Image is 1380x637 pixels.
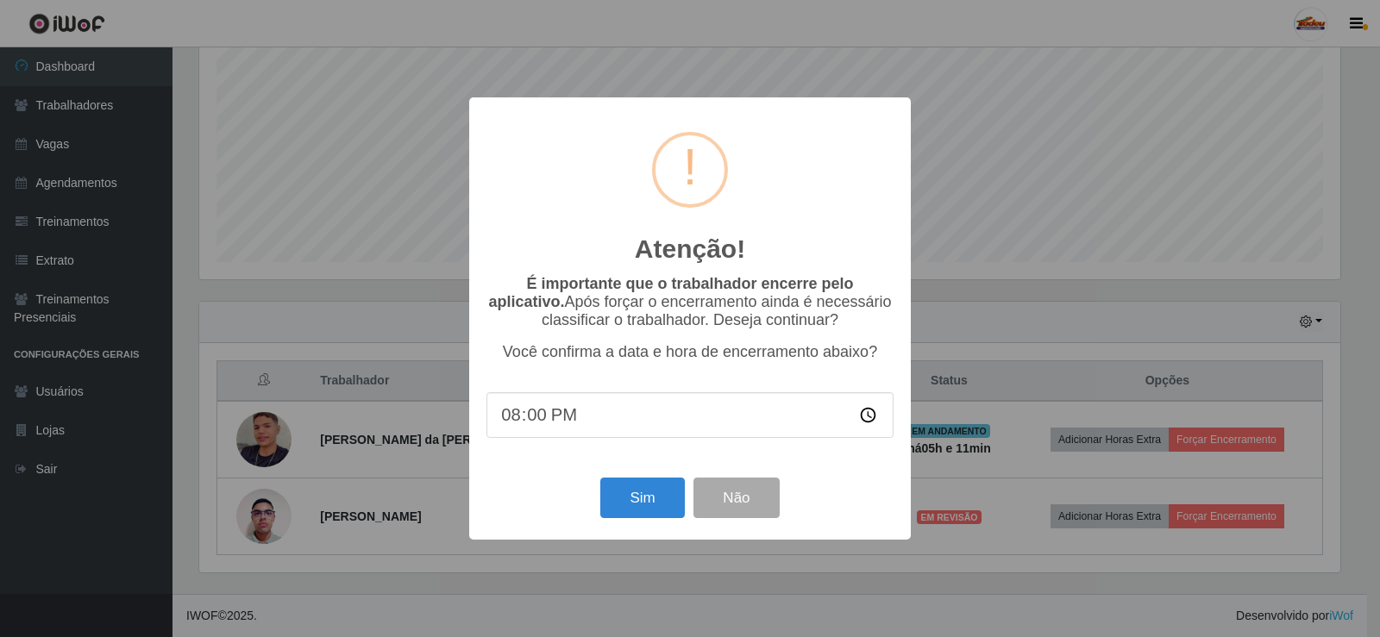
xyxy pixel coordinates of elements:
button: Sim [600,478,684,518]
h2: Atenção! [635,234,745,265]
p: Você confirma a data e hora de encerramento abaixo? [486,343,894,361]
p: Após forçar o encerramento ainda é necessário classificar o trabalhador. Deseja continuar? [486,275,894,329]
b: É importante que o trabalhador encerre pelo aplicativo. [488,275,853,310]
button: Não [693,478,779,518]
